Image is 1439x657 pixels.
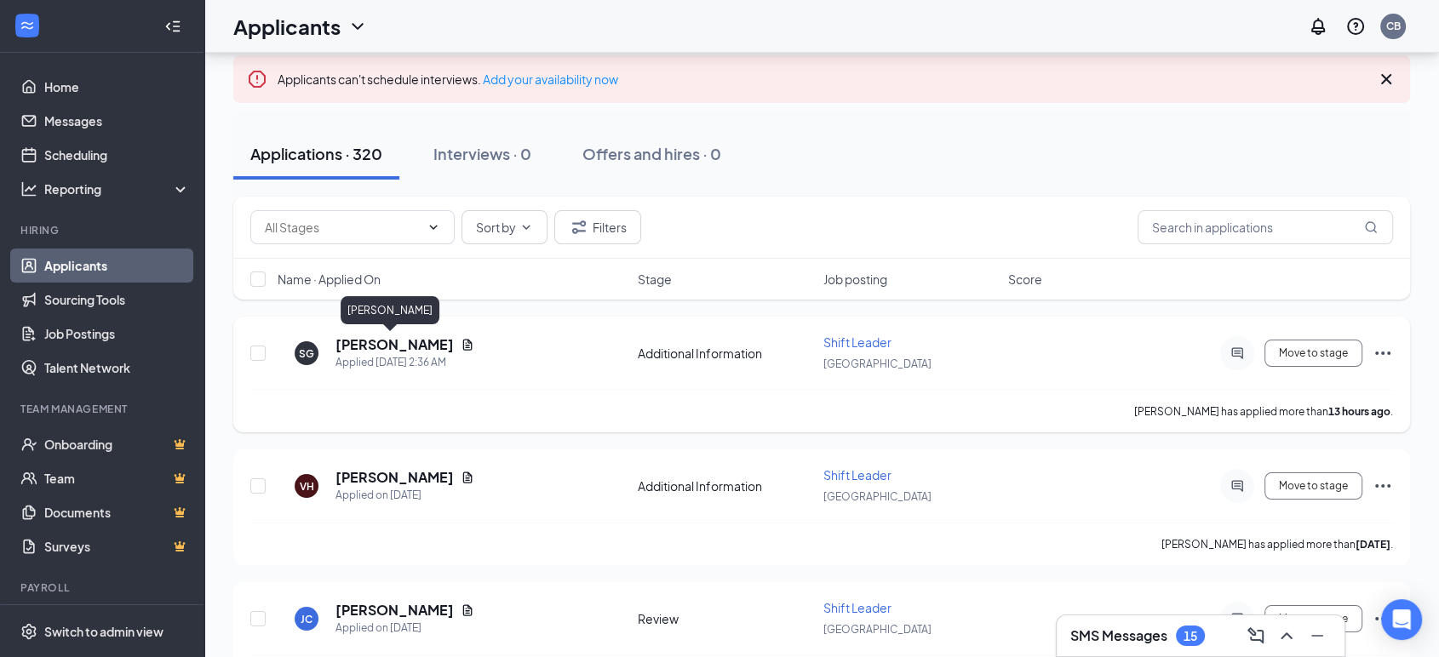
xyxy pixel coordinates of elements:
div: Applied on [DATE] [335,487,474,504]
a: OnboardingCrown [44,427,190,461]
a: Scheduling [44,138,190,172]
div: Open Intercom Messenger [1381,599,1422,640]
svg: Document [461,471,474,484]
div: [PERSON_NAME] [341,296,439,324]
button: Sort byChevronDown [462,210,548,244]
span: [GEOGRAPHIC_DATA] [823,623,932,636]
div: CB [1386,19,1401,33]
span: [GEOGRAPHIC_DATA] [823,357,932,370]
svg: Document [461,603,474,617]
div: Reporting [44,180,191,197]
a: Sourcing Tools [44,283,190,317]
span: Score [1008,271,1042,288]
a: SurveysCrown [44,529,190,563]
svg: ComposeMessage [1246,626,1266,646]
b: 13 hours ago [1328,405,1390,418]
div: Team Management [20,402,186,416]
span: [GEOGRAPHIC_DATA] [823,490,932,503]
span: Shift Leader [823,467,891,483]
svg: Filter [569,217,589,237]
svg: Error [247,69,267,89]
div: JC [301,612,312,626]
div: Additional Information [638,345,813,362]
svg: Ellipses [1373,608,1393,629]
svg: ActiveChat [1227,612,1247,626]
div: SG [299,346,314,361]
span: Shift Leader [823,600,891,615]
span: Shift Leader [823,334,891,350]
h3: SMS Messages [1070,626,1167,645]
div: Review [638,610,813,627]
div: VH [300,479,314,494]
button: Filter Filters [554,210,641,244]
button: Minimize [1304,622,1331,649]
span: Stage [638,271,672,288]
p: [PERSON_NAME] has applied more than . [1161,537,1393,551]
input: All Stages [265,218,420,237]
svg: QuestionInfo [1345,16,1366,37]
svg: ActiveChat [1227,479,1247,493]
svg: ActiveChat [1227,346,1247,360]
svg: ChevronDown [427,220,440,234]
div: Applied on [DATE] [335,620,474,637]
div: Applied [DATE] 2:36 AM [335,354,474,371]
svg: Settings [20,623,37,640]
svg: Notifications [1308,16,1328,37]
div: Offers and hires · 0 [582,143,721,164]
h5: [PERSON_NAME] [335,468,454,487]
svg: Ellipses [1373,343,1393,363]
svg: ChevronDown [519,220,533,234]
div: Switch to admin view [44,623,163,640]
button: Move to stage [1264,472,1362,500]
h5: [PERSON_NAME] [335,601,454,620]
div: Applications · 320 [250,143,382,164]
span: Applicants can't schedule interviews. [278,71,618,87]
b: [DATE] [1356,538,1390,551]
a: Applicants [44,249,190,283]
a: Home [44,70,190,104]
svg: WorkstreamLogo [19,17,36,34]
svg: Cross [1376,69,1396,89]
span: Sort by [476,221,516,233]
p: [PERSON_NAME] has applied more than . [1134,404,1393,419]
div: Additional Information [638,477,813,494]
svg: Collapse [164,18,181,35]
button: Move to stage [1264,340,1362,367]
svg: Minimize [1307,626,1327,646]
div: Hiring [20,223,186,237]
svg: Analysis [20,180,37,197]
a: Messages [44,104,190,138]
h5: [PERSON_NAME] [335,335,454,354]
svg: Document [461,338,474,351]
a: Job Postings [44,317,190,351]
svg: ChevronUp [1276,626,1297,646]
a: TeamCrown [44,461,190,495]
a: Add your availability now [483,71,618,87]
div: 15 [1184,629,1197,643]
div: Interviews · 0 [433,143,531,164]
svg: MagnifyingGlass [1364,220,1378,234]
a: DocumentsCrown [44,495,190,529]
button: Move to stage [1264,605,1362,632]
span: Name · Applied On [278,271,381,288]
input: Search in applications [1138,210,1393,244]
span: Job posting [823,271,887,288]
a: Talent Network [44,351,190,385]
h1: Applicants [233,12,341,41]
div: Payroll [20,580,186,595]
svg: Ellipses [1373,476,1393,496]
button: ComposeMessage [1242,622,1270,649]
button: ChevronUp [1273,622,1300,649]
svg: ChevronDown [347,16,368,37]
